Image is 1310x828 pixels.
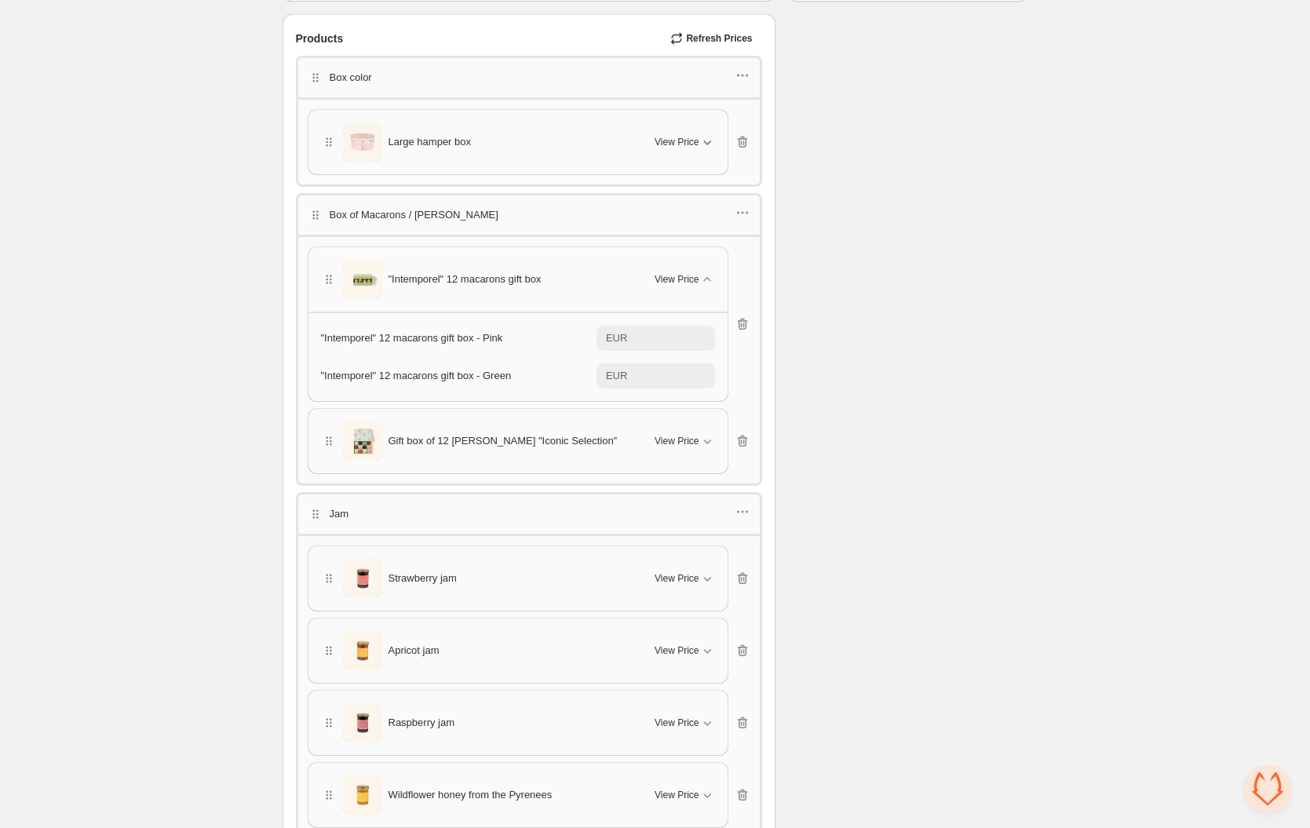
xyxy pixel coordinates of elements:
span: Refresh Prices [686,32,752,45]
button: View Price [645,710,724,735]
p: Box of Macarons / [PERSON_NAME] [330,207,498,223]
span: View Price [655,789,699,801]
span: View Price [655,644,699,657]
span: "Intemporel" 12 macarons gift box - Green [321,370,512,381]
button: View Price [645,429,724,454]
img: Gift box of 12 Eugénie "Iconic Selection" [343,418,382,465]
span: View Price [655,136,699,148]
button: View Price [645,129,724,155]
button: View Price [645,566,724,591]
span: View Price [655,435,699,447]
p: Jam [330,506,349,522]
span: Raspberry jam [389,715,455,731]
span: "Intemporel" 12 macarons gift box - Pink [321,332,503,344]
div: EUR [606,368,627,384]
button: View Price [645,267,724,292]
span: View Price [655,273,699,286]
div: Open chat [1244,765,1291,812]
img: Large hamper box [343,119,382,166]
button: View Price [645,638,724,663]
span: Products [296,31,344,46]
span: Wildflower honey from the Pyrenees [389,787,553,803]
img: Apricot jam [343,627,382,674]
div: EUR [606,330,627,346]
span: Strawberry jam [389,571,457,586]
img: "Intemporel" 12 macarons gift box [343,256,382,303]
button: Refresh Prices [664,27,761,49]
img: Raspberry jam [343,699,382,746]
span: Large hamper box [389,134,472,150]
span: Apricot jam [389,643,440,658]
span: Gift box of 12 [PERSON_NAME] "Iconic Selection" [389,433,618,449]
span: View Price [655,572,699,585]
p: Box color [330,70,372,86]
img: Strawberry jam [343,555,382,602]
span: "Intemporel" 12 macarons gift box [389,272,542,287]
span: View Price [655,717,699,729]
button: View Price [645,782,724,808]
img: Wildflower honey from the Pyrenees [343,771,382,819]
